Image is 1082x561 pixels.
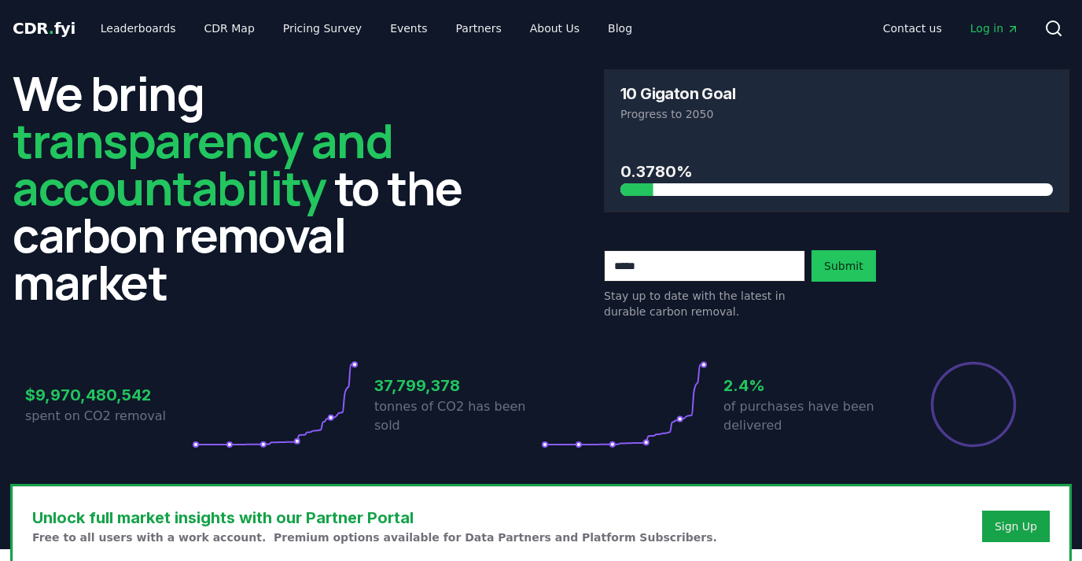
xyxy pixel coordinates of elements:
[620,106,1053,122] p: Progress to 2050
[32,506,717,530] h3: Unlock full market insights with our Partner Portal
[620,160,1053,183] h3: 0.3780%
[25,407,192,426] p: spent on CO2 removal
[958,14,1032,42] a: Log in
[811,250,876,282] button: Submit
[723,374,890,397] h3: 2.4%
[995,519,1037,534] a: Sign Up
[49,19,54,38] span: .
[13,17,75,39] a: CDR.fyi
[88,14,189,42] a: Leaderboards
[443,14,514,42] a: Partners
[13,108,392,220] span: transparency and accountability
[192,14,267,42] a: CDR Map
[604,288,805,319] p: Stay up to date with the latest in durable carbon removal.
[620,86,735,101] h3: 10 Gigaton Goal
[870,14,1032,42] nav: Main
[982,511,1050,542] button: Sign Up
[374,374,541,397] h3: 37,799,378
[723,397,890,435] p: of purchases have been delivered
[517,14,592,42] a: About Us
[970,20,1019,36] span: Log in
[374,397,541,435] p: tonnes of CO2 has been sold
[377,14,440,42] a: Events
[270,14,374,42] a: Pricing Survey
[595,14,645,42] a: Blog
[870,14,955,42] a: Contact us
[929,360,1018,448] div: Percentage of sales delivered
[25,383,192,407] h3: $9,970,480,542
[32,530,717,545] p: Free to all users with a work account. Premium options available for Data Partners and Platform S...
[13,69,478,305] h2: We bring to the carbon removal market
[13,19,75,38] span: CDR fyi
[88,14,645,42] nav: Main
